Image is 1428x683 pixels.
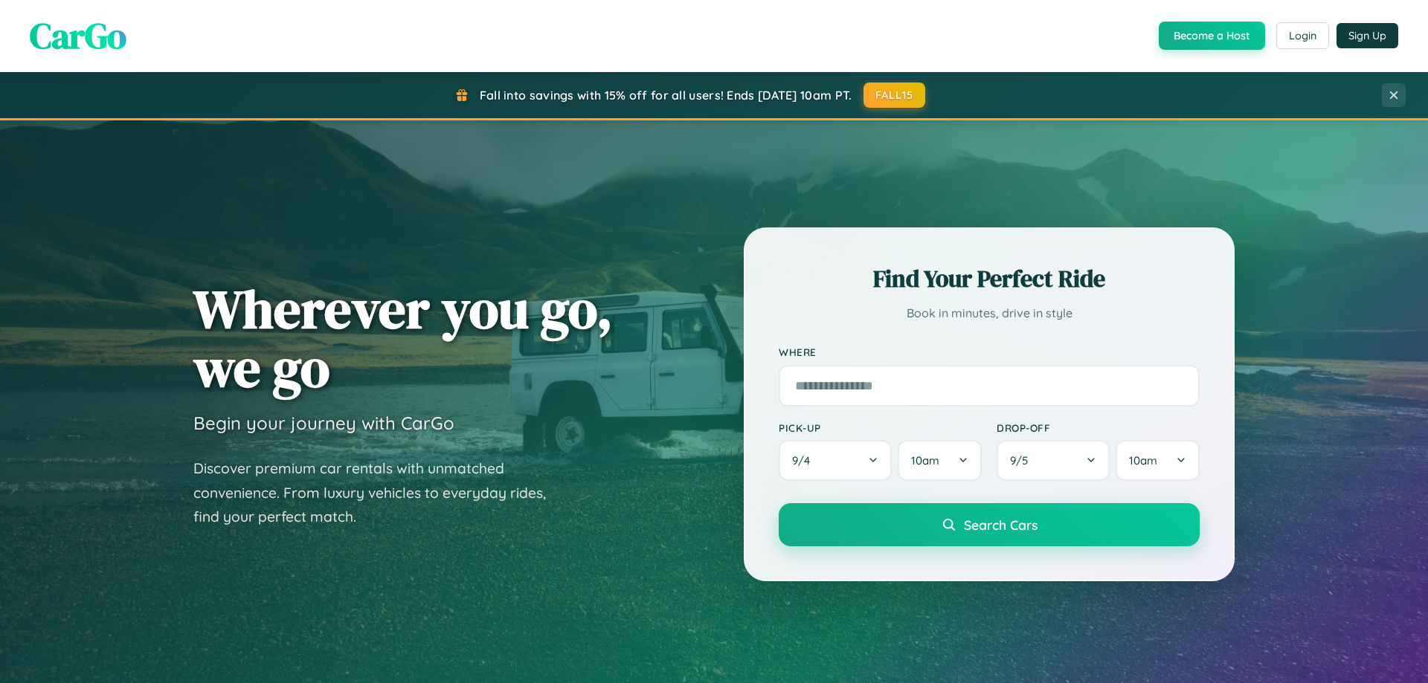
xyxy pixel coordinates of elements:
[792,453,817,467] span: 9 / 4
[779,302,1200,324] p: Book in minutes, drive in style
[964,517,1038,533] span: Search Cars
[1276,22,1329,49] button: Login
[1116,440,1200,481] button: 10am
[779,440,892,481] button: 9/4
[1159,22,1265,50] button: Become a Host
[997,421,1200,434] label: Drop-off
[779,346,1200,359] label: Where
[193,412,454,434] h3: Begin your journey with CarGo
[480,88,852,103] span: Fall into savings with 15% off for all users! Ends [DATE] 10am PT.
[193,456,565,529] p: Discover premium car rentals with unmatched convenience. From luxury vehicles to everyday rides, ...
[1129,453,1157,467] span: 10am
[30,11,126,60] span: CarGo
[898,440,982,481] button: 10am
[1010,453,1035,467] span: 9 / 5
[1337,23,1398,48] button: Sign Up
[779,421,982,434] label: Pick-up
[193,279,613,397] h1: Wherever you go, we go
[911,453,939,467] span: 10am
[997,440,1110,481] button: 9/5
[779,262,1200,295] h2: Find Your Perfect Ride
[779,503,1200,546] button: Search Cars
[863,82,926,108] button: FALL15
